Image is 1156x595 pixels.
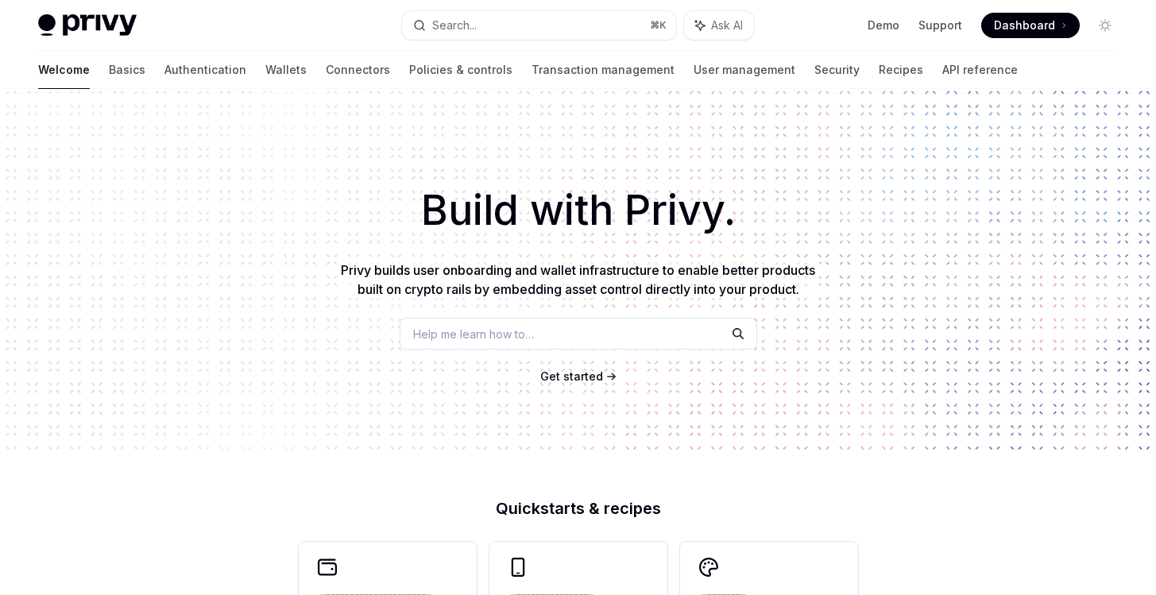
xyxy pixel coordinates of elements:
span: Dashboard [994,17,1055,33]
a: Policies & controls [409,51,512,89]
a: Authentication [164,51,246,89]
a: Transaction management [532,51,675,89]
h1: Build with Privy. [25,180,1131,241]
img: light logo [38,14,137,37]
span: ⌘ K [650,19,667,32]
button: Search...⌘K [402,11,675,40]
a: User management [694,51,795,89]
button: Toggle dark mode [1092,13,1118,38]
a: Demo [868,17,899,33]
span: Ask AI [711,17,743,33]
a: Wallets [265,51,307,89]
span: Privy builds user onboarding and wallet infrastructure to enable better products built on crypto ... [341,262,815,297]
a: Recipes [879,51,923,89]
a: Connectors [326,51,390,89]
h2: Quickstarts & recipes [299,500,858,516]
a: Support [918,17,962,33]
a: API reference [942,51,1018,89]
a: Security [814,51,860,89]
div: Search... [432,16,477,35]
a: Dashboard [981,13,1080,38]
a: Get started [540,369,603,384]
span: Get started [540,369,603,383]
span: Help me learn how to… [413,326,534,342]
a: Basics [109,51,145,89]
a: Welcome [38,51,90,89]
button: Ask AI [684,11,754,40]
